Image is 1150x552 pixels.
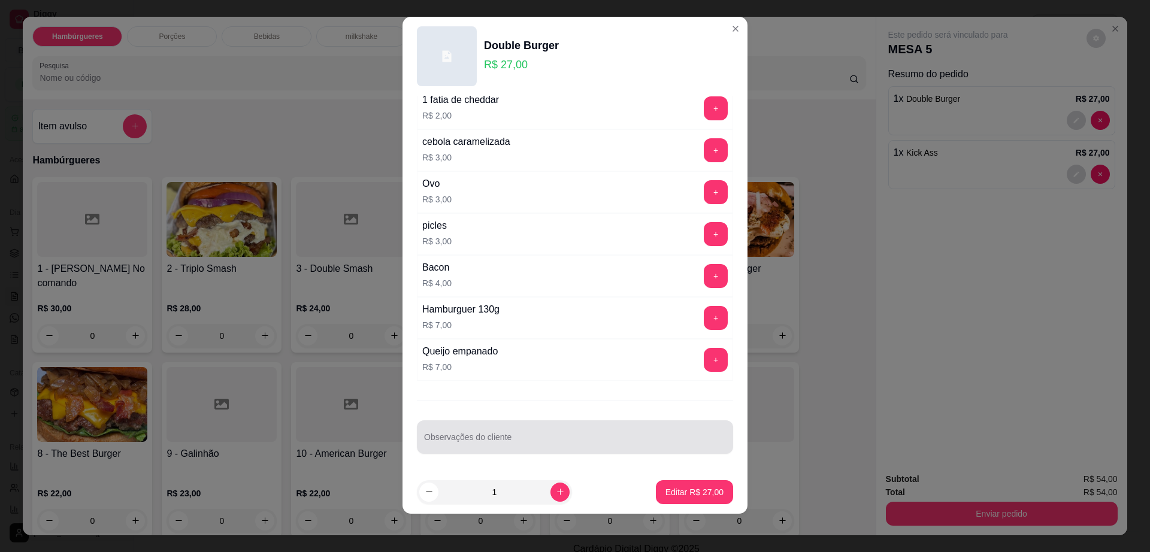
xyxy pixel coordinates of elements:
button: add [704,138,728,162]
button: increase-product-quantity [550,483,570,502]
button: add [704,96,728,120]
button: decrease-product-quantity [419,483,438,502]
p: R$ 4,00 [422,277,452,289]
div: Ovo [422,177,452,191]
div: Hamburguer 130g [422,302,500,317]
p: R$ 7,00 [422,319,500,331]
div: 1 fatia de cheddar [422,93,499,107]
button: add [704,348,728,372]
button: Editar R$ 27,00 [656,480,733,504]
div: Queijo empanado [422,344,498,359]
button: add [704,306,728,330]
p: R$ 3,00 [422,235,452,247]
button: add [704,264,728,288]
div: Bacon [422,260,452,275]
div: cebola caramelizada [422,135,510,149]
input: Observações do cliente [424,436,726,448]
p: R$ 7,00 [422,361,498,373]
button: add [704,180,728,204]
p: R$ 3,00 [422,193,452,205]
p: R$ 2,00 [422,110,499,122]
div: Double Burger [484,37,559,54]
button: Close [726,19,745,38]
p: Editar R$ 27,00 [665,486,724,498]
div: picles [422,219,452,233]
p: R$ 27,00 [484,56,559,73]
p: R$ 3,00 [422,151,510,163]
button: add [704,222,728,246]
